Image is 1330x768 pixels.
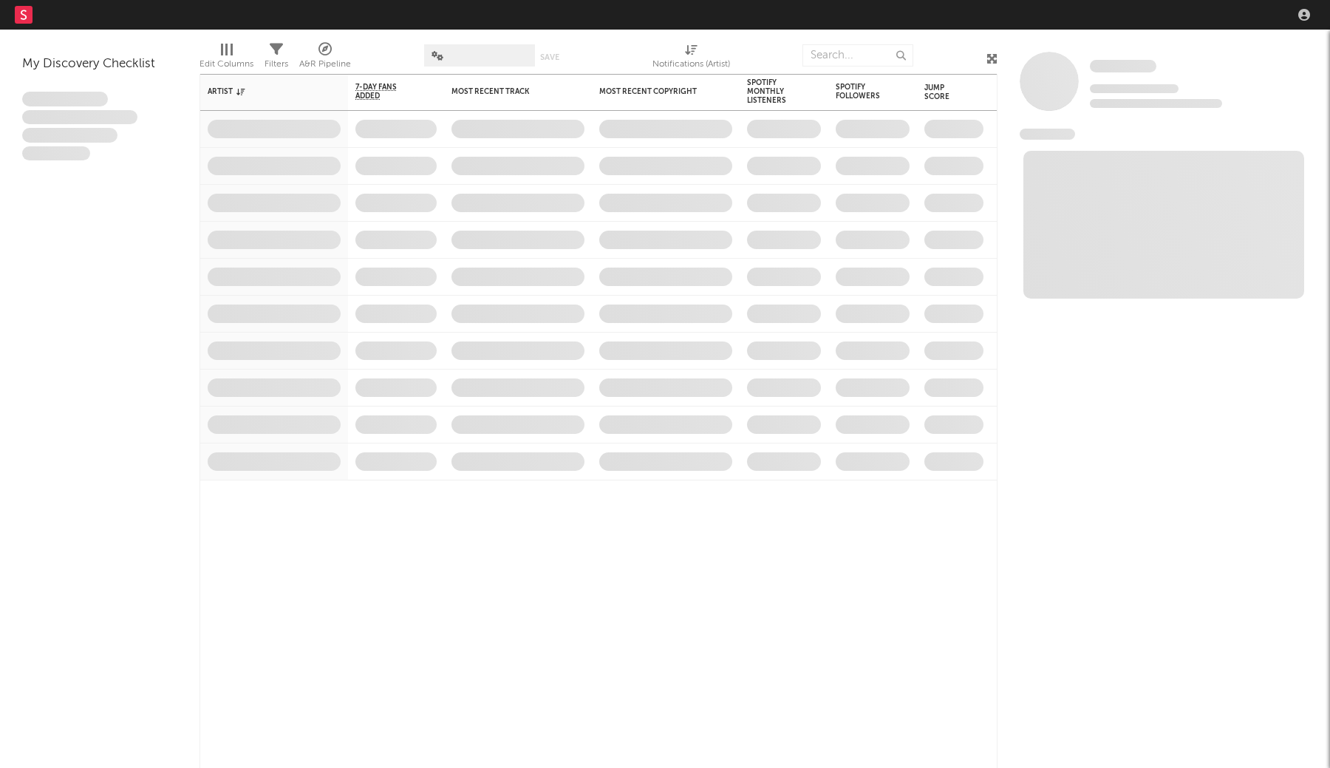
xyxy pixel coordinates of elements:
div: Jump Score [924,84,961,101]
span: Praesent ac interdum [22,128,117,143]
div: Notifications (Artist) [652,55,730,73]
div: Most Recent Copyright [599,87,710,96]
span: News Feed [1020,129,1075,140]
div: Edit Columns [199,55,253,73]
div: Filters [265,37,288,80]
div: A&R Pipeline [299,55,351,73]
div: Edit Columns [199,37,253,80]
a: Some Artist [1090,59,1156,74]
input: Search... [802,44,913,67]
span: Integer aliquet in purus et [22,110,137,125]
span: Tracking Since: [DATE] [1090,84,1179,93]
div: Most Recent Track [451,87,562,96]
button: Save [540,53,559,61]
div: Artist [208,87,318,96]
div: A&R Pipeline [299,37,351,80]
div: Spotify Monthly Listeners [747,78,799,105]
div: My Discovery Checklist [22,55,177,73]
span: 7-Day Fans Added [355,83,415,101]
span: 0 fans last week [1090,99,1222,108]
span: Aliquam viverra [22,146,90,161]
span: Some Artist [1090,60,1156,72]
div: Filters [265,55,288,73]
div: Notifications (Artist) [652,37,730,80]
div: Spotify Followers [836,83,887,101]
span: Lorem ipsum dolor [22,92,108,106]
